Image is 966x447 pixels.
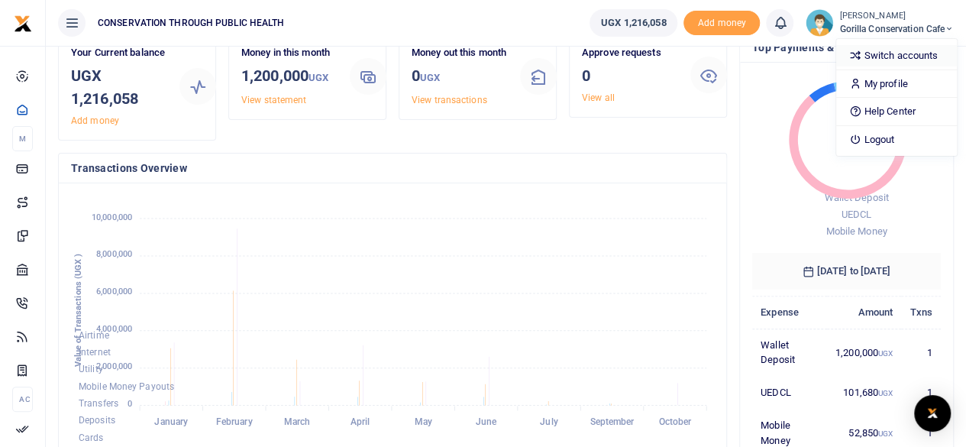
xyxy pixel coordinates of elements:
a: UGX 1,216,058 [590,9,677,37]
h3: 0 [412,64,508,89]
a: View all [582,92,615,103]
tspan: 10,000,000 [92,212,132,222]
div: Open Intercom Messenger [914,395,951,432]
span: Cards [79,432,104,443]
span: CONSERVATION THROUGH PUBLIC HEALTH [92,16,290,30]
tspan: 8,000,000 [96,250,132,260]
tspan: October [658,416,692,427]
tspan: 2,000,000 [96,361,132,371]
h4: Transactions Overview [71,160,714,177]
img: logo-small [14,15,32,33]
td: 1,200,000 [827,329,902,376]
p: Approve requests [582,45,678,61]
a: profile-user [PERSON_NAME] Gorilla Conservation Cafe [806,9,954,37]
tspan: July [540,416,557,427]
h3: UGX 1,216,058 [71,64,167,110]
h6: [DATE] to [DATE] [752,253,941,290]
li: Toup your wallet [683,11,760,36]
tspan: 4,000,000 [96,324,132,334]
li: Ac [12,387,33,412]
span: Mobile Money Payouts [79,381,174,392]
tspan: January [154,416,188,427]
td: UEDCL [752,377,827,410]
tspan: June [476,416,497,427]
tspan: September [590,416,635,427]
small: [PERSON_NAME] [839,10,954,23]
span: Transfers [79,398,118,409]
a: logo-small logo-large logo-large [14,17,32,28]
a: View transactions [412,95,487,105]
span: UGX 1,216,058 [601,15,666,31]
span: Utility [79,364,103,375]
a: Add money [683,16,760,28]
tspan: February [216,416,253,427]
h3: 0 [582,64,678,87]
tspan: March [284,416,311,427]
span: Add money [683,11,760,36]
a: My profile [836,73,957,95]
small: UGX [878,349,893,358]
th: Expense [752,296,827,329]
tspan: 6,000,000 [96,287,132,297]
h3: 1,200,000 [241,64,338,89]
small: UGX [878,389,893,397]
span: Wallet Deposit [824,192,888,203]
th: Amount [827,296,902,329]
tspan: May [414,416,431,427]
a: Switch accounts [836,45,957,66]
small: UGX [878,429,893,438]
tspan: 0 [128,399,132,409]
a: Add money [71,115,119,126]
a: Logout [836,129,957,151]
span: Gorilla Conservation Cafe [839,22,954,36]
td: Wallet Deposit [752,329,827,376]
span: Airtime [79,330,109,341]
h4: Top Payments & Expenses [752,39,941,56]
small: UGX [309,72,328,83]
td: 101,680 [827,377,902,410]
p: Money in this month [241,45,338,61]
a: Help Center [836,101,957,122]
span: Deposits [79,416,115,426]
li: M [12,126,33,151]
span: UEDCL [842,209,872,220]
small: UGX [420,72,440,83]
th: Txns [901,296,941,329]
span: Mobile Money [825,225,887,237]
text: Value of Transactions (UGX ) [73,254,83,368]
p: Money out this month [412,45,508,61]
li: Wallet ballance [583,9,683,37]
span: Internet [79,347,111,358]
p: Your Current balance [71,45,167,61]
td: 1 [901,329,941,376]
a: View statement [241,95,306,105]
td: 1 [901,377,941,410]
img: profile-user [806,9,833,37]
tspan: April [351,416,370,427]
